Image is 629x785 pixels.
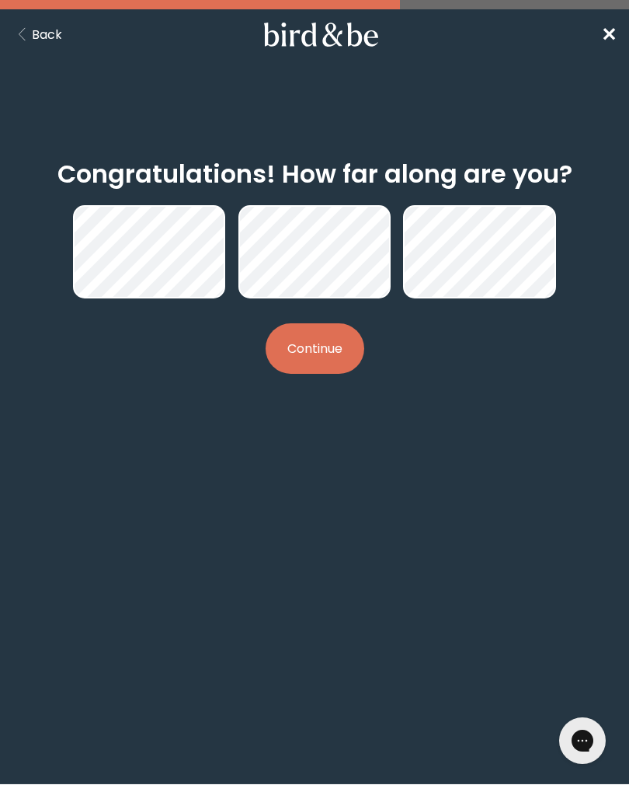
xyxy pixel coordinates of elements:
span: ✕ [601,22,617,47]
a: ✕ [601,21,617,48]
h2: Congratulations! How far along are you? [57,155,572,193]
button: Back Button [12,25,62,44]
button: Continue [266,323,364,374]
iframe: Gorgias live chat messenger [551,712,613,769]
